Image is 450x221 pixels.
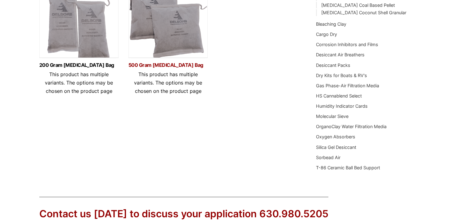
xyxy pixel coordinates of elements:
[316,73,367,78] a: Dry Kits for Boats & RV's
[39,63,119,68] a: 200 Gram [MEDICAL_DATA] Bag
[316,165,380,170] a: T-86 Ceramic Ball Bed Support
[316,42,378,47] a: Corrosion Inhibitors and Films
[316,93,362,98] a: HS Cannablend Select
[321,10,406,15] a: [MEDICAL_DATA] Coconut Shell Granular
[39,207,328,221] div: Contact us [DATE] to discuss your application 630.980.5205
[316,21,346,27] a: Bleaching Clay
[316,83,379,88] a: Gas Phase-Air Filtration Media
[316,32,337,37] a: Cargo Dry
[316,134,355,139] a: Oxygen Absorbers
[316,63,350,68] a: Desiccant Packs
[128,63,208,68] a: 500 Gram [MEDICAL_DATA] Bag
[316,145,356,150] a: Silica Gel Desiccant
[316,124,387,129] a: OrganoClay Water Filtration Media
[316,103,368,109] a: Humidity Indicator Cards
[45,71,113,94] span: This product has multiple variants. The options may be chosen on the product page
[316,114,348,119] a: Molecular Sieve
[316,155,340,160] a: Sorbead Air
[134,71,202,94] span: This product has multiple variants. The options may be chosen on the product page
[321,2,395,8] a: [MEDICAL_DATA] Coal Based Pellet
[316,52,365,57] a: Desiccant Air Breathers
